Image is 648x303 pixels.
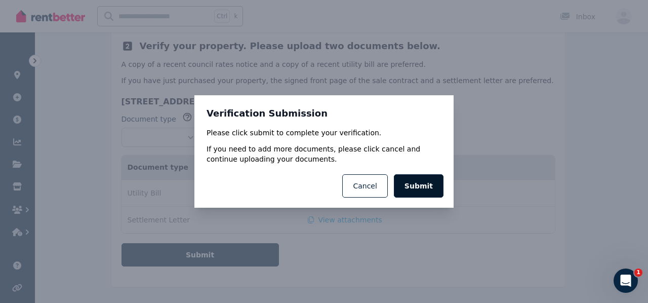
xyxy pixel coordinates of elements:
button: Submit [394,174,443,198]
p: Please click submit to complete your verification. [207,128,441,138]
span: 1 [634,269,642,277]
button: Cancel [342,174,387,198]
iframe: Intercom live chat [614,269,638,293]
h3: Verification Submission [207,107,441,120]
p: If you need to add more documents, please click cancel and continue uploading your documents. [207,144,441,164]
